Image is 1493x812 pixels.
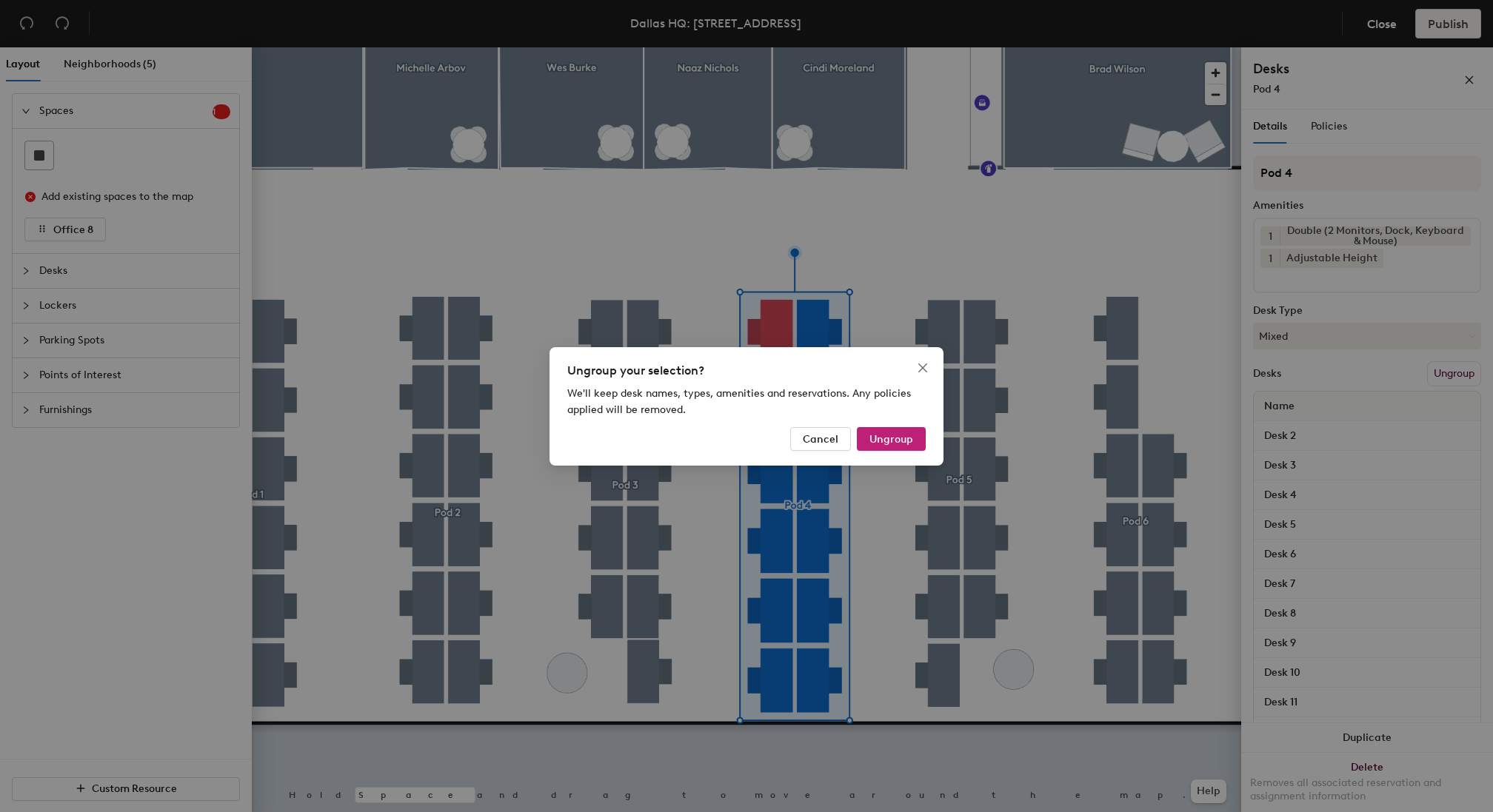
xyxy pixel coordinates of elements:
[803,432,838,445] span: Cancel
[790,427,851,451] button: Cancel
[869,432,913,445] span: Ungroup
[911,362,935,374] span: Close
[917,362,929,374] span: close
[857,427,926,451] button: Ungroup
[567,387,911,416] span: We'll keep desk names, types, amenities and reservations. Any policies applied will be removed.
[911,356,935,380] button: Close
[567,362,926,380] div: Ungroup your selection?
